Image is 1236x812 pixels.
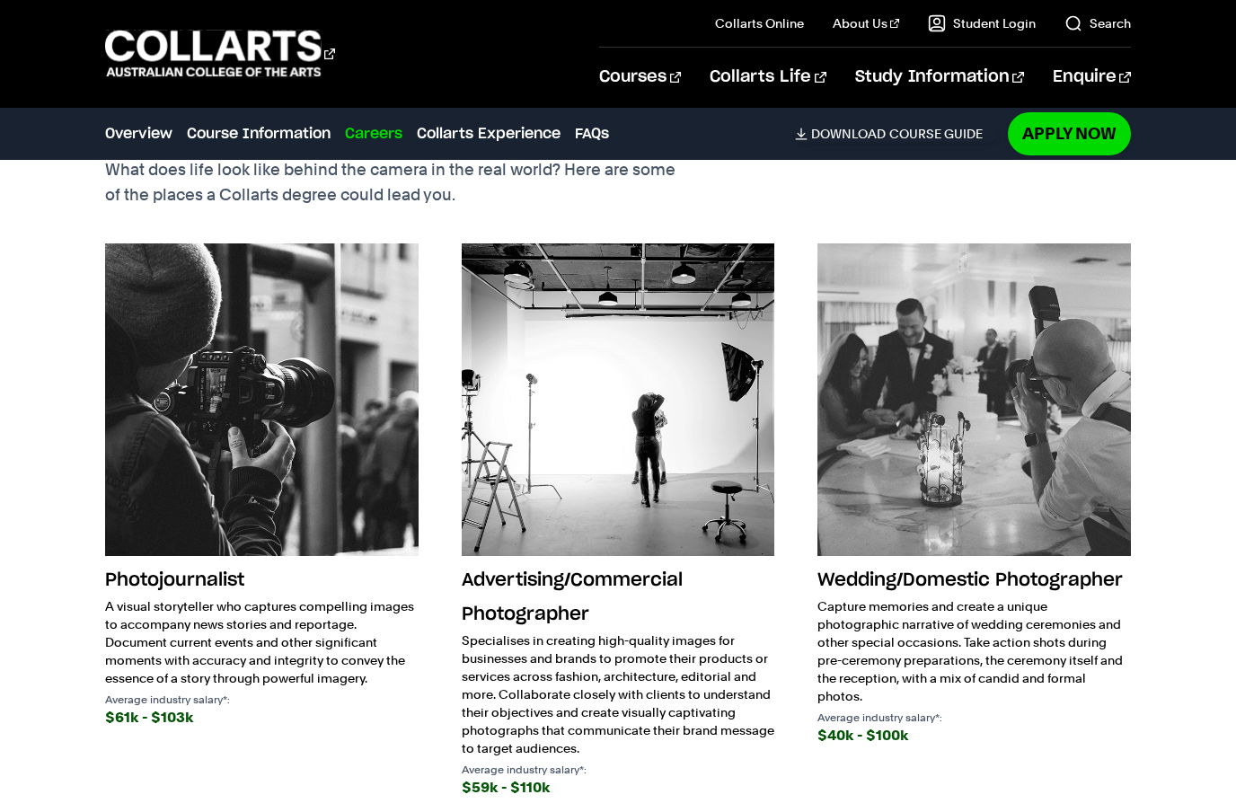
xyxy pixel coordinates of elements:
[105,157,761,207] p: What does life look like behind the camera in the real world? Here are some of the places a Colla...
[105,705,419,730] div: $61k - $103k
[599,48,681,107] a: Courses
[105,597,419,687] p: A visual storyteller who captures compelling images to accompany news stories and reportage. Docu...
[417,123,561,145] a: Collarts Experience
[715,14,804,32] a: Collarts Online
[575,123,609,145] a: FAQs
[817,723,1131,748] div: $40k - $100k
[462,775,775,800] div: $59k - $110k
[817,563,1131,597] h3: Wedding/Domestic Photographer
[105,28,335,79] div: Go to homepage
[462,764,775,775] p: Average industry salary*:
[105,123,172,145] a: Overview
[1064,14,1131,32] a: Search
[817,597,1131,705] p: Capture memories and create a unique photographic narrative of wedding ceremonies and other speci...
[928,14,1036,32] a: Student Login
[105,694,419,705] p: Average industry salary*:
[345,123,402,145] a: Careers
[105,563,419,597] h3: Photojournalist
[187,123,331,145] a: Course Information
[811,126,886,142] span: Download
[833,14,899,32] a: About Us
[1008,112,1131,154] a: Apply Now
[710,48,825,107] a: Collarts Life
[855,48,1024,107] a: Study Information
[817,712,1131,723] p: Average industry salary*:
[462,631,775,757] p: Specialises in creating high-quality images for businesses and brands to promote their products o...
[795,126,997,142] a: DownloadCourse Guide
[1053,48,1131,107] a: Enquire
[462,563,775,631] h3: Advertising/Commercial Photographer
